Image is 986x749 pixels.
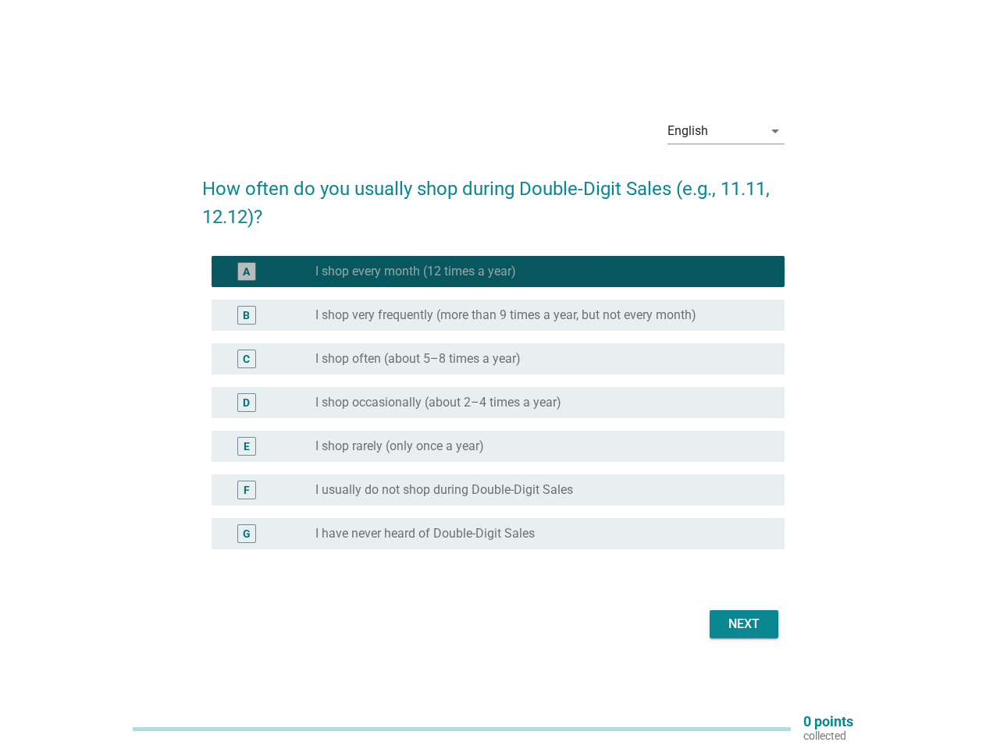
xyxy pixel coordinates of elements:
div: B [243,307,250,324]
label: I shop occasionally (about 2–4 times a year) [315,395,561,410]
label: I shop every month (12 times a year) [315,264,516,279]
div: C [243,351,250,367]
p: 0 points [803,715,853,729]
label: I shop rarely (only once a year) [315,438,484,454]
div: Next [722,615,766,634]
div: E [244,438,250,455]
p: collected [803,729,853,743]
div: English [667,124,708,138]
div: F [244,482,250,499]
i: arrow_drop_down [766,122,785,140]
div: A [243,264,250,280]
h2: How often do you usually shop during Double-Digit Sales (e.g., 11.11, 12.12)? [202,159,785,231]
label: I shop often (about 5–8 times a year) [315,351,521,367]
label: I shop very frequently (more than 9 times a year, but not every month) [315,307,696,323]
button: Next [710,610,778,638]
label: I have never heard of Double-Digit Sales [315,526,535,541]
div: D [243,395,250,411]
div: G [243,526,251,542]
label: I usually do not shop during Double-Digit Sales [315,482,573,498]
